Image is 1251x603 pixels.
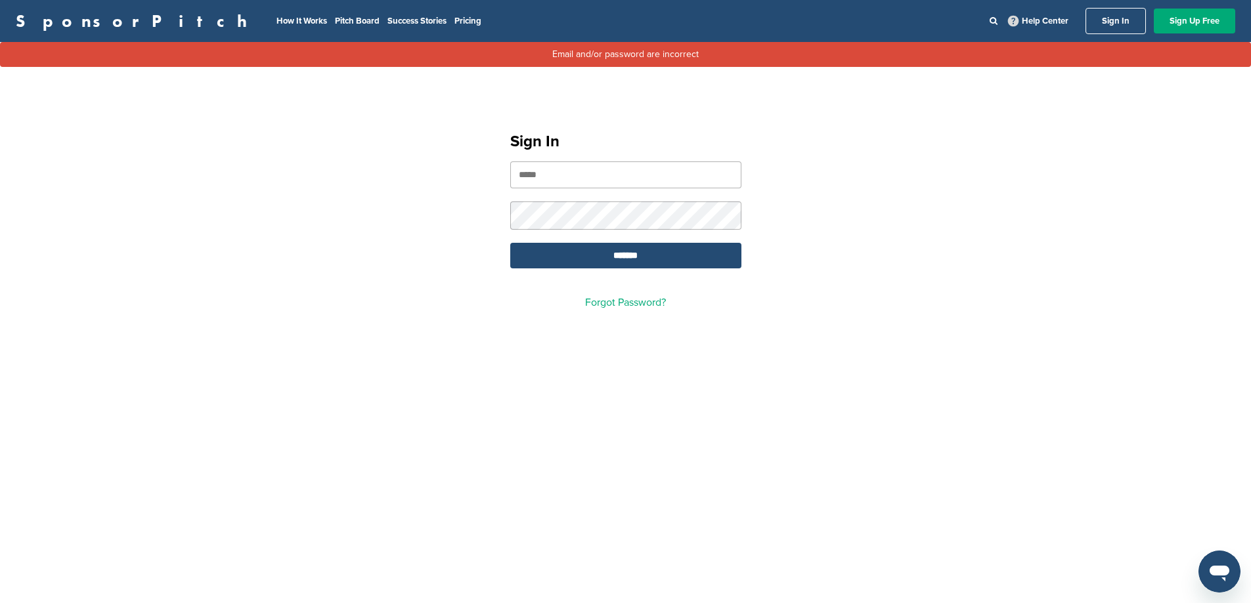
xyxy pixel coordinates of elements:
a: Pricing [454,16,481,26]
a: Forgot Password? [585,296,666,309]
h1: Sign In [510,130,741,154]
iframe: Button to launch messaging window [1198,551,1240,593]
a: Success Stories [387,16,447,26]
a: How It Works [276,16,327,26]
a: Help Center [1005,13,1071,29]
a: SponsorPitch [16,12,255,30]
a: Sign In [1086,8,1146,34]
a: Sign Up Free [1154,9,1235,33]
a: Pitch Board [335,16,380,26]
